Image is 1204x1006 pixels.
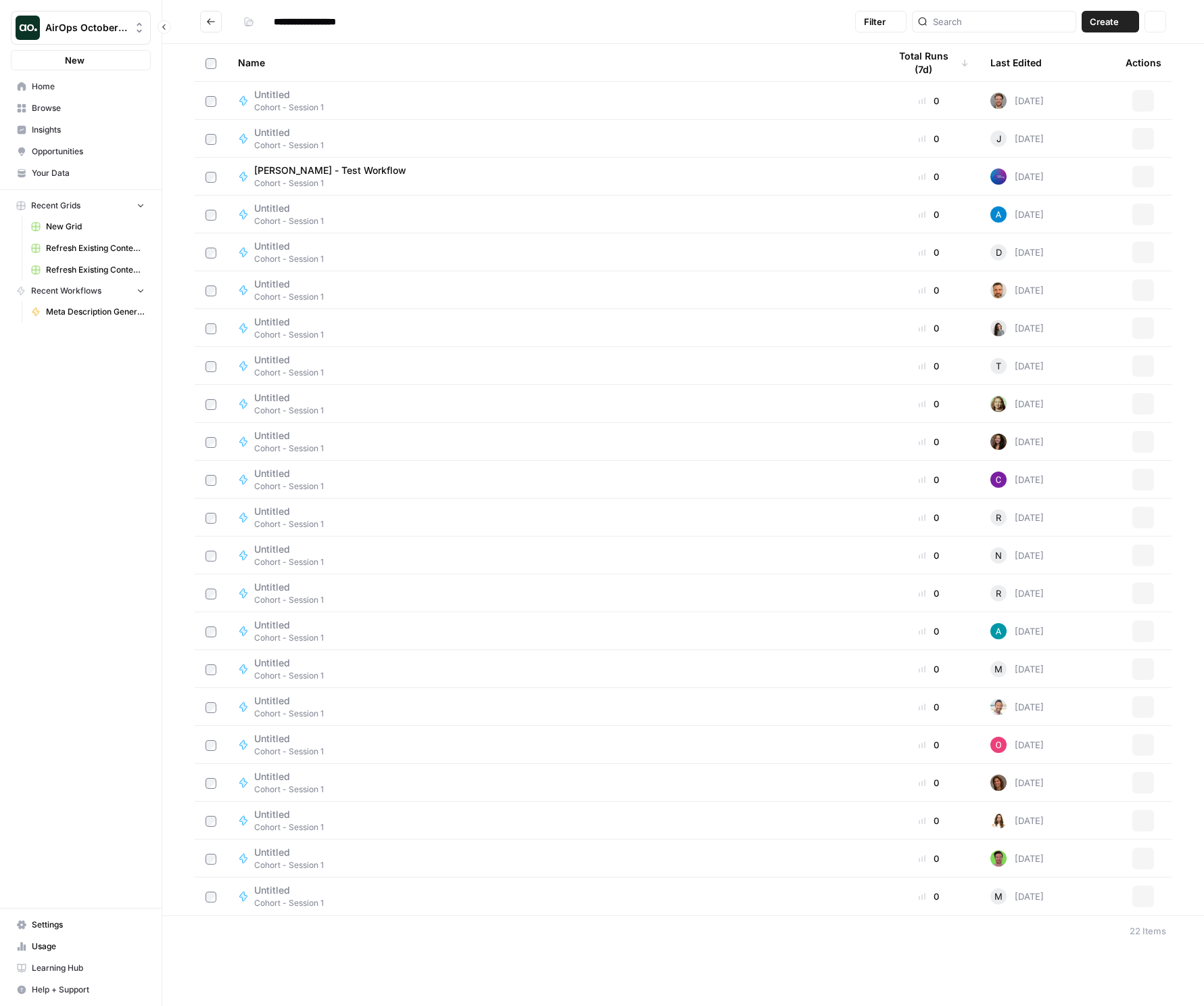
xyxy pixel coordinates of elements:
[990,623,1044,639] div: [DATE]
[889,624,969,638] div: 0
[254,821,324,833] span: Cohort - Session 1
[889,208,969,221] div: 0
[864,15,886,28] span: Filter
[254,480,324,493] span: Cohort - Session 1
[254,859,324,871] span: Cohort - Session 1
[238,580,867,606] a: UntitledCohort - Session 1
[32,102,145,114] span: Browse
[11,119,151,141] a: Insights
[25,216,151,237] a: New Grid
[238,126,867,152] a: UntitledCohort - Session 1
[254,556,324,568] span: Cohort - Session 1
[32,167,145,179] span: Your Data
[11,50,151,70] button: New
[11,76,151,97] a: Home
[254,708,324,720] span: Cohort - Session 1
[990,472,1007,488] img: c5d1psfc74lyyzrtqru53oc5hcb0
[990,396,1044,412] div: [DATE]
[990,131,1044,147] div: [DATE]
[32,124,145,136] span: Insights
[238,884,867,909] a: UntitledCohort - Session 1
[254,670,324,682] span: Cohort - Session 1
[889,397,969,411] div: 0
[254,632,324,644] span: Cohort - Session 1
[65,53,85,67] span: New
[990,168,1007,185] img: 0p1r7gmmsrh1l1o2did3tdkw3jp0
[32,984,145,996] span: Help + Support
[990,206,1007,223] img: o3cqybgnmipr355j8nz4zpq1mc6x
[990,320,1007,336] img: lz557jgq6p4mpcn4bjdnrurvuo6a
[11,914,151,936] a: Settings
[990,396,1007,412] img: m1ljzm7mccxyy647ln49iuazs1du
[990,737,1007,753] img: 80ivhnhwcbdf91yt0ziqry8foob1
[46,306,145,318] span: Meta Description Generator ([PERSON_NAME])
[889,700,969,714] div: 0
[889,359,969,373] div: 0
[889,890,969,903] div: 0
[990,585,1044,601] div: [DATE]
[254,391,313,405] span: Untitled
[46,242,145,254] span: Refresh Existing Content (1)
[32,940,145,953] span: Usage
[32,81,145,93] span: Home
[254,518,324,530] span: Cohort - Session 1
[254,580,313,594] span: Untitled
[238,543,867,568] a: UntitledCohort - Session 1
[254,291,324,303] span: Cohort - Session 1
[238,770,867,796] a: UntitledCohort - Session 1
[1090,15,1119,28] span: Create
[990,168,1044,185] div: [DATE]
[32,962,145,974] span: Learning Hub
[254,367,324,379] span: Cohort - Session 1
[994,890,1003,903] span: M
[889,321,969,335] div: 0
[889,587,969,600] div: 0
[11,936,151,957] a: Usage
[11,957,151,979] a: Learning Hub
[990,850,1044,867] div: [DATE]
[990,737,1044,753] div: [DATE]
[990,93,1007,109] img: z8mld5dp5539jeaqptigseisdr1g
[990,358,1044,374] div: [DATE]
[238,694,867,720] a: UntitledCohort - Session 1
[990,813,1007,829] img: mpr9jvzko8exfxfty1ztfgz23xmo
[990,699,1044,715] div: [DATE]
[990,661,1044,677] div: [DATE]
[254,746,324,758] span: Cohort - Session 1
[254,467,313,480] span: Untitled
[254,732,313,746] span: Untitled
[889,94,969,108] div: 0
[996,132,1001,145] span: J
[889,473,969,486] div: 0
[990,509,1044,526] div: [DATE]
[25,259,151,281] a: Refresh Existing Content (2)
[46,264,145,276] span: Refresh Existing Content (2)
[889,246,969,259] div: 0
[32,145,145,158] span: Opportunities
[11,281,151,301] button: Recent Workflows
[254,808,313,821] span: Untitled
[238,391,867,417] a: UntitledCohort - Session 1
[254,405,324,417] span: Cohort - Session 1
[254,770,313,783] span: Untitled
[11,141,151,162] a: Opportunities
[238,846,867,871] a: UntitledCohort - Session 1
[254,783,324,796] span: Cohort - Session 1
[889,170,969,183] div: 0
[990,282,1007,298] img: gqmxupyn0gu1kzaxlwz4zgnr1xjd
[990,434,1007,450] img: 727alsgkymik2dmnf3hrgopzbexa
[46,221,145,233] span: New Grid
[254,101,324,114] span: Cohort - Session 1
[254,656,313,670] span: Untitled
[990,850,1007,867] img: c5ffb5coxqihcp199qfy0oud165f
[889,132,969,145] div: 0
[254,202,313,215] span: Untitled
[238,315,867,341] a: UntitledCohort - Session 1
[254,618,313,632] span: Untitled
[990,813,1044,829] div: [DATE]
[996,587,1001,600] span: R
[254,126,313,139] span: Untitled
[200,11,222,32] button: Go back
[1082,11,1139,32] button: Create
[238,618,867,644] a: UntitledCohort - Session 1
